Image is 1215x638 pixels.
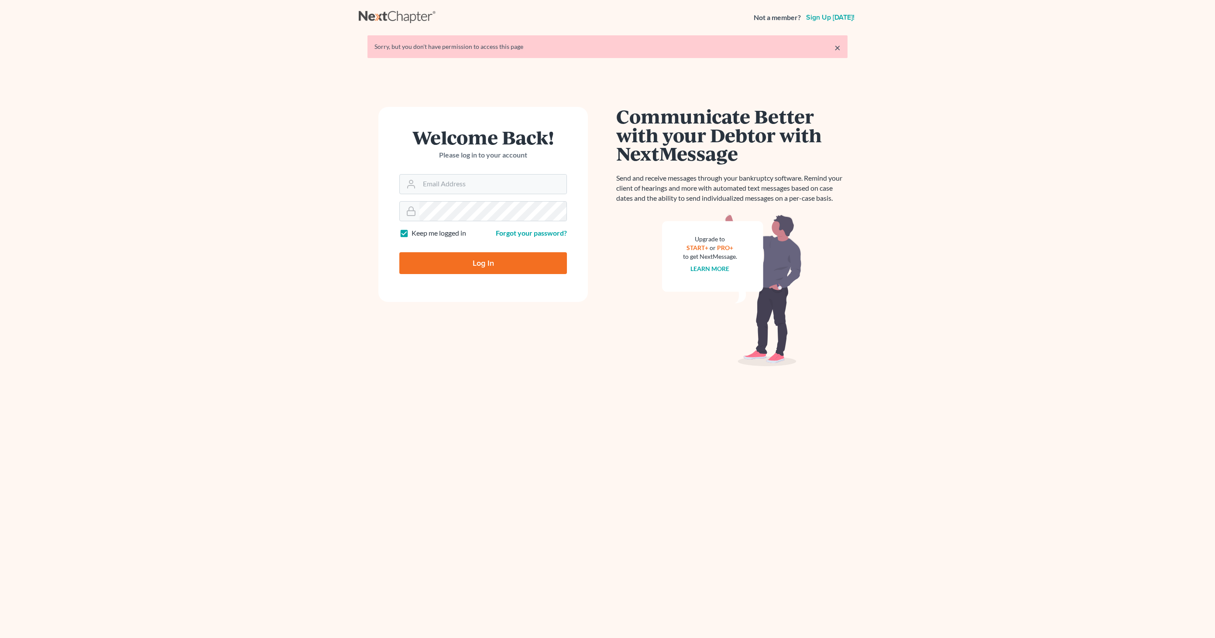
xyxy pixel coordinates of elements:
a: Forgot your password? [496,229,567,237]
p: Send and receive messages through your bankruptcy software. Remind your client of hearings and mo... [616,173,848,203]
label: Keep me logged in [412,228,466,238]
input: Log In [399,252,567,274]
div: to get NextMessage. [683,252,737,261]
h1: Welcome Back! [399,128,567,147]
span: or [710,244,716,251]
a: START+ [687,244,709,251]
a: Learn more [691,265,730,272]
div: Upgrade to [683,235,737,244]
input: Email Address [419,175,566,194]
a: × [834,42,841,53]
p: Please log in to your account [399,150,567,160]
a: PRO+ [717,244,734,251]
strong: Not a member? [754,13,801,23]
div: Sorry, but you don't have permission to access this page [374,42,841,51]
a: Sign up [DATE]! [804,14,856,21]
img: nextmessage_bg-59042aed3d76b12b5cd301f8e5b87938c9018125f34e5fa2b7a6b67550977c72.svg [662,214,802,367]
h1: Communicate Better with your Debtor with NextMessage [616,107,848,163]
